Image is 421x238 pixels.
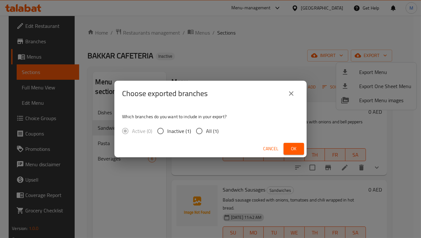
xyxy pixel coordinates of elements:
[206,127,219,135] span: All (1)
[122,88,208,99] h2: Choose exported branches
[260,143,281,155] button: Cancel
[263,145,278,153] span: Cancel
[289,145,299,153] span: Ok
[122,113,299,120] p: Which branches do you want to include in your export?
[167,127,191,135] span: Inactive (1)
[132,127,152,135] span: Active (0)
[284,86,299,101] button: close
[284,143,304,155] button: Ok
